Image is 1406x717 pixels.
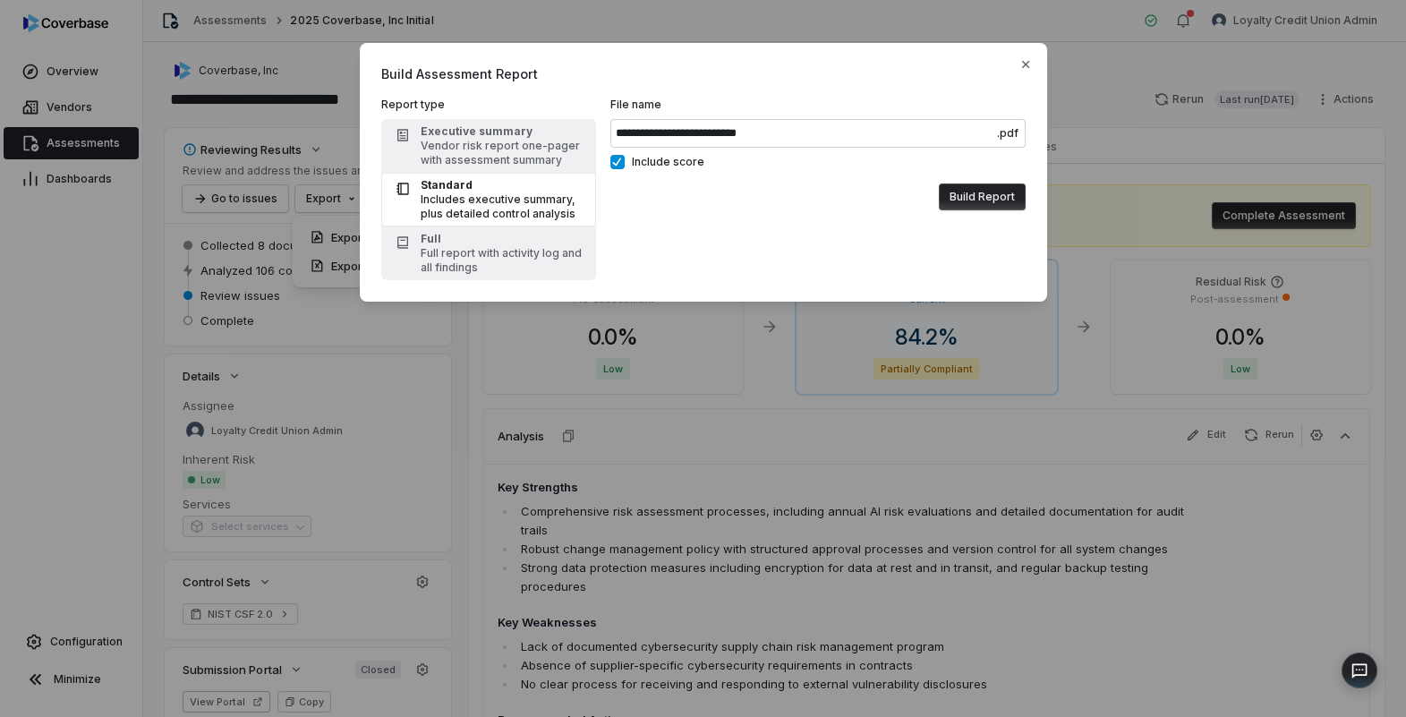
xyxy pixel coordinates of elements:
div: Full [421,232,585,246]
input: File name.pdf [610,119,1026,148]
label: Report type [381,98,596,112]
div: Executive summary [421,124,585,139]
label: File name [610,98,1026,148]
div: Standard [421,178,585,192]
button: Build Report [939,184,1026,210]
div: Includes executive summary, plus detailed control analysis [421,192,585,221]
span: Include score [632,155,704,169]
span: Build Assessment Report [381,64,1026,83]
span: .pdf [997,126,1018,141]
div: Full report with activity log and all findings [421,246,585,275]
button: Include score [610,155,625,169]
div: Vendor risk report one-pager with assessment summary [421,139,585,167]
